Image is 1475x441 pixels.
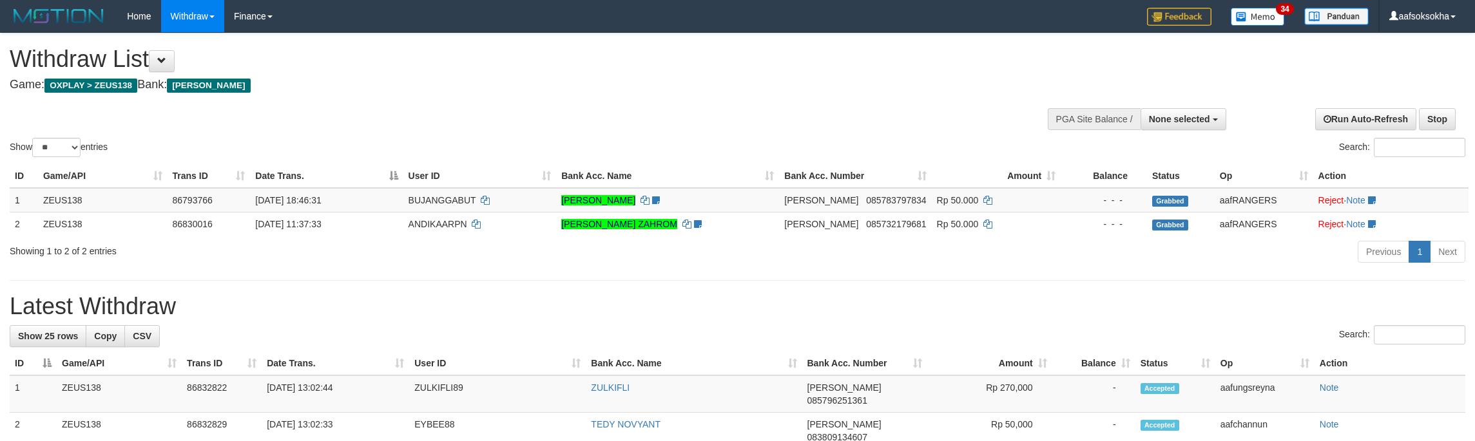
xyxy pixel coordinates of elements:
[591,419,660,429] a: TEDY NOVYANT
[409,352,586,375] th: User ID: activate to sort column ascending
[182,352,262,375] th: Trans ID: activate to sort column ascending
[10,325,86,347] a: Show 25 rows
[255,219,321,229] span: [DATE] 11:37:33
[57,375,182,413] td: ZEUS138
[937,219,979,229] span: Rp 50.000
[10,212,38,236] td: 2
[866,219,926,229] span: Copy 085732179681 to clipboard
[1318,219,1344,229] a: Reject
[1315,352,1465,375] th: Action
[1339,138,1465,157] label: Search:
[1147,164,1215,188] th: Status
[86,325,125,347] a: Copy
[1313,164,1469,188] th: Action
[937,195,979,205] span: Rp 50.000
[1231,8,1285,26] img: Button%20Memo.svg
[1147,8,1211,26] img: Feedback.jpg
[94,331,117,341] span: Copy
[173,219,213,229] span: 86830016
[1374,138,1465,157] input: Search:
[133,331,151,341] span: CSV
[1152,220,1188,230] span: Grabbed
[10,46,970,72] h1: Withdraw List
[807,382,882,393] span: [PERSON_NAME]
[38,188,168,212] td: ZEUS138
[1276,3,1293,15] span: 34
[784,195,858,205] span: [PERSON_NAME]
[262,352,409,375] th: Date Trans.: activate to sort column ascending
[866,195,926,205] span: Copy 085783797834 to clipboard
[18,331,78,341] span: Show 25 rows
[1215,164,1313,188] th: Op: activate to sort column ascending
[1315,108,1416,130] a: Run Auto-Refresh
[586,352,802,375] th: Bank Acc. Name: activate to sort column ascending
[1215,212,1313,236] td: aafRANGERS
[591,382,630,393] a: ZULKIFLI
[403,164,557,188] th: User ID: activate to sort column ascending
[38,164,168,188] th: Game/API: activate to sort column ascending
[561,219,677,229] a: [PERSON_NAME] ZAHROM
[1313,188,1469,212] td: ·
[44,79,137,93] span: OXPLAY > ZEUS138
[1430,241,1465,263] a: Next
[1215,352,1315,375] th: Op: activate to sort column ascending
[10,239,605,258] div: Showing 1 to 2 of 2 entries
[32,138,81,157] select: Showentries
[1141,108,1226,130] button: None selected
[1374,325,1465,344] input: Search:
[1339,325,1465,344] label: Search:
[10,352,57,375] th: ID: activate to sort column descending
[10,138,108,157] label: Show entries
[1358,241,1409,263] a: Previous
[1141,383,1179,394] span: Accepted
[409,219,467,229] span: ANDIKAARPN
[1304,8,1369,25] img: panduan.png
[57,352,182,375] th: Game/API: activate to sort column ascending
[1346,195,1365,205] a: Note
[409,375,586,413] td: ZULKIFLI89
[1320,382,1339,393] a: Note
[10,375,57,413] td: 1
[1409,241,1431,263] a: 1
[1066,218,1142,230] div: - - -
[38,212,168,236] td: ZEUS138
[1048,108,1141,130] div: PGA Site Balance /
[1313,212,1469,236] td: ·
[255,195,321,205] span: [DATE] 18:46:31
[1052,375,1135,413] td: -
[1149,114,1210,124] span: None selected
[807,395,867,406] span: Copy 085796251361 to clipboard
[1061,164,1147,188] th: Balance
[561,195,635,205] a: [PERSON_NAME]
[1318,195,1344,205] a: Reject
[409,195,476,205] span: BUJANGGABUT
[182,375,262,413] td: 86832822
[927,352,1052,375] th: Amount: activate to sort column ascending
[1141,420,1179,431] span: Accepted
[167,79,250,93] span: [PERSON_NAME]
[784,219,858,229] span: [PERSON_NAME]
[10,188,38,212] td: 1
[927,375,1052,413] td: Rp 270,000
[124,325,160,347] a: CSV
[168,164,251,188] th: Trans ID: activate to sort column ascending
[1215,188,1313,212] td: aafRANGERS
[779,164,931,188] th: Bank Acc. Number: activate to sort column ascending
[1052,352,1135,375] th: Balance: activate to sort column ascending
[1152,196,1188,207] span: Grabbed
[1215,375,1315,413] td: aafungsreyna
[10,294,1465,319] h1: Latest Withdraw
[1419,108,1456,130] a: Stop
[1320,419,1339,429] a: Note
[10,6,108,26] img: MOTION_logo.png
[250,164,403,188] th: Date Trans.: activate to sort column descending
[10,79,970,91] h4: Game: Bank:
[173,195,213,205] span: 86793766
[802,352,927,375] th: Bank Acc. Number: activate to sort column ascending
[932,164,1061,188] th: Amount: activate to sort column ascending
[1066,194,1142,207] div: - - -
[556,164,779,188] th: Bank Acc. Name: activate to sort column ascending
[1135,352,1215,375] th: Status: activate to sort column ascending
[1346,219,1365,229] a: Note
[262,375,409,413] td: [DATE] 13:02:44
